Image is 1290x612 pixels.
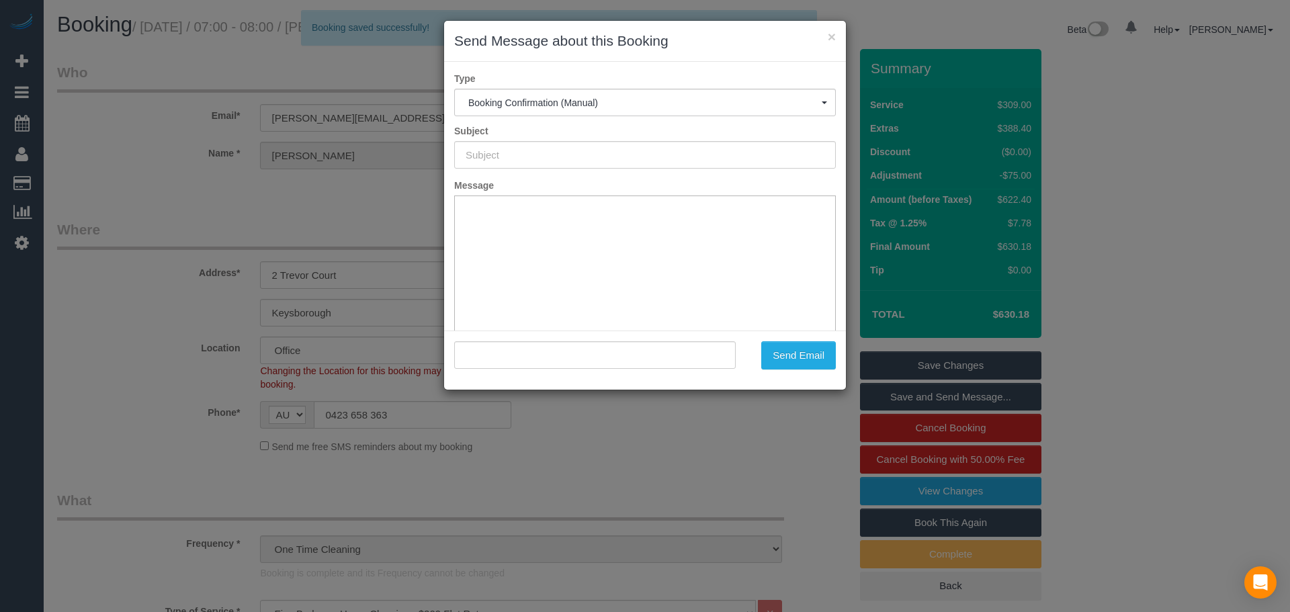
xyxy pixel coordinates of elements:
label: Type [444,72,846,85]
button: × [828,30,836,44]
label: Message [444,179,846,192]
label: Subject [444,124,846,138]
iframe: Rich Text Editor, editor1 [455,196,835,406]
button: Booking Confirmation (Manual) [454,89,836,116]
h3: Send Message about this Booking [454,31,836,51]
span: Booking Confirmation (Manual) [468,97,822,108]
div: Open Intercom Messenger [1244,566,1277,599]
input: Subject [454,141,836,169]
button: Send Email [761,341,836,369]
